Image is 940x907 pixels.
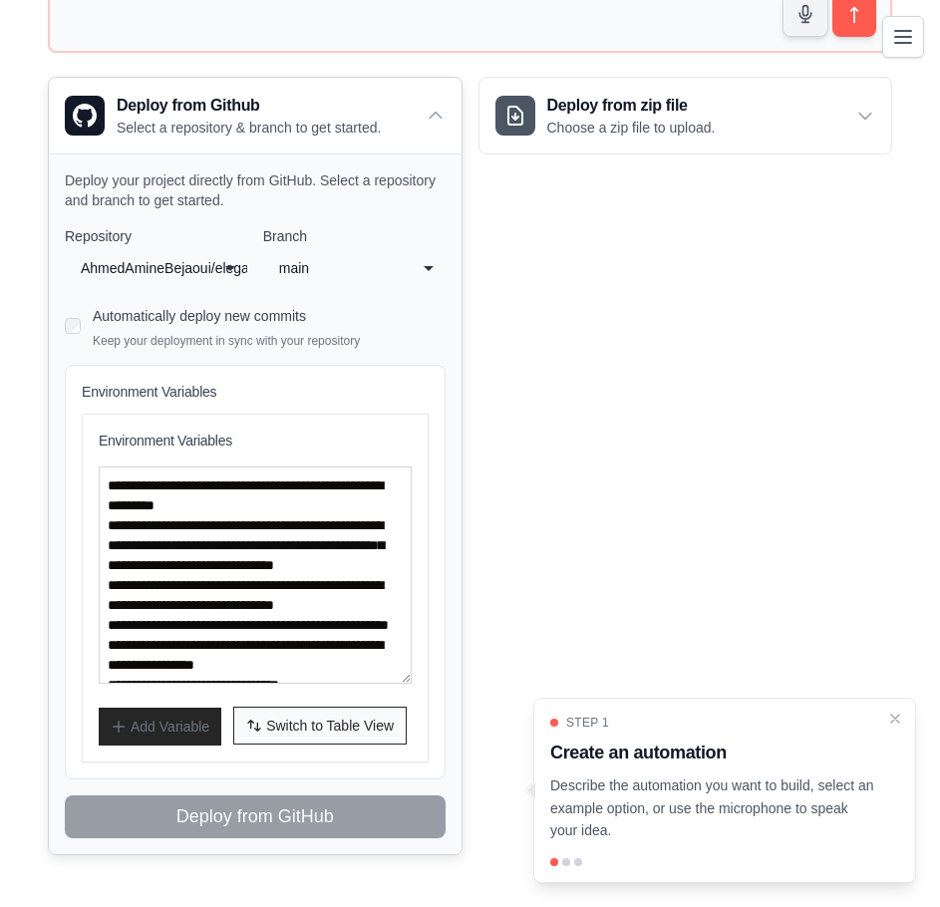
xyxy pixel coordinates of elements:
p: Describe the automation you want to build, select an example option, or use the microphone to spe... [550,774,875,842]
button: Close walkthrough [887,711,903,727]
span: Switch to Table View [266,716,394,736]
label: Automatically deploy new commits [93,308,306,324]
p: Deploy your project directly from GitHub. Select a repository and branch to get started. [65,170,446,210]
h3: Deploy from Github [117,94,381,118]
button: Deploy from GitHub [65,795,446,838]
span: Step 1 [566,715,609,731]
button: Switch to Table View [233,707,407,745]
iframe: Chat Widget [840,811,940,907]
h3: Create an automation [550,739,875,766]
label: Repository [65,226,247,246]
h4: Environment Variables [82,382,429,402]
p: Choose a zip file to upload. [547,118,716,138]
p: Keep your deployment in sync with your repository [93,333,360,349]
div: main [279,256,390,280]
button: Toggle navigation [882,16,924,58]
p: Select a repository & branch to get started. [117,118,381,138]
button: Add Variable [99,708,221,746]
h3: Deploy from zip file [547,94,716,118]
label: Branch [263,226,446,246]
div: AhmedAmineBejaoui/elegance [81,256,191,280]
h3: Environment Variables [99,431,412,451]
